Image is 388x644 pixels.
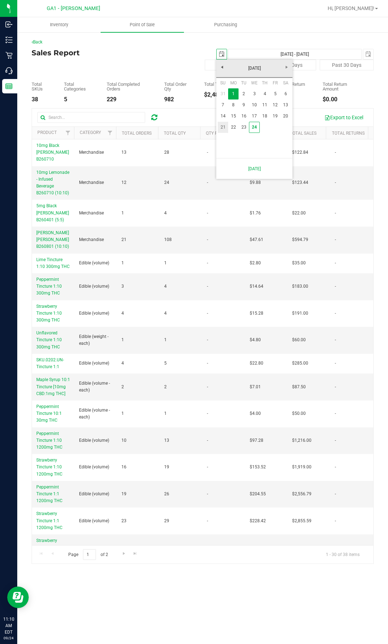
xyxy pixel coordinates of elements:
[79,491,109,497] span: Edible (volume)
[36,357,64,369] span: SKU.0202.UN-Tincture 1:1
[207,310,208,317] span: -
[5,52,13,59] inline-svg: Retail
[79,149,104,156] span: Merchandise
[83,549,96,560] input: 1
[332,131,365,136] a: Total Returns
[250,260,261,267] span: $2.80
[164,131,186,136] a: Total Qty
[250,384,261,390] span: $7.01
[218,99,228,111] a: 7
[36,170,69,196] span: 10mg Lemonade - Infused Beverage B260710 (10:10)
[36,485,63,503] span: Peppermint Tincture 1:1 1200mg THC
[164,360,167,367] span: 5
[260,111,270,122] a: 18
[130,549,140,559] a: Go to the last page
[335,149,336,156] span: -
[121,464,126,471] span: 16
[207,260,208,267] span: -
[328,5,374,11] span: Hi, [PERSON_NAME]!
[270,78,281,88] th: Friday
[218,111,228,122] a: 14
[335,437,336,444] span: -
[79,380,113,394] span: Edible (volume - each)
[79,360,109,367] span: Edible (volume)
[335,337,336,343] span: -
[207,384,208,390] span: -
[292,518,311,524] span: $2,855.59
[228,111,239,122] a: 15
[107,82,153,91] div: Total Completed Orders
[32,49,145,57] h4: Sales Report
[5,36,13,43] inline-svg: Inventory
[270,99,281,111] a: 12
[250,491,266,497] span: $204.55
[104,127,116,139] a: Filter
[32,97,53,102] div: 38
[335,236,336,243] span: -
[62,549,114,560] span: Page of 2
[335,464,336,471] span: -
[205,60,259,70] button: [DATE]
[207,437,208,444] span: -
[121,437,126,444] span: 10
[335,544,336,551] span: -
[79,544,109,551] span: Edible (volume)
[121,410,124,417] span: 1
[36,377,70,396] span: Maple Syrup 10:1 Tincture [10mg CBD:1mg THC]
[121,210,124,217] span: 1
[207,283,208,290] span: -
[217,49,227,59] span: select
[121,179,126,186] span: 12
[281,99,291,111] a: 13
[184,17,267,32] a: Purchasing
[207,491,208,497] span: -
[164,236,172,243] span: 108
[335,210,336,217] span: -
[207,337,208,343] span: -
[270,88,281,99] a: 5
[36,257,70,269] span: Lime Tincture 1:10 300mg THC
[36,538,62,557] span: Strawberry Tincture 10:1 120mg THC
[249,122,259,133] a: 24
[121,360,124,367] span: 4
[249,78,259,88] th: Wednesday
[228,88,239,99] a: 1
[164,260,167,267] span: 1
[290,131,317,136] a: Total Sales
[281,82,312,91] div: Total Return Qty
[5,67,13,74] inline-svg: Call Center
[164,544,167,551] span: 1
[216,63,293,74] a: [DATE]
[249,111,259,122] a: 17
[228,88,239,99] td: Current focused date is Monday, September 01, 2025
[37,130,57,135] a: Product
[204,22,247,28] span: Purchasing
[320,549,365,560] span: 1 - 30 of 38 items
[335,360,336,367] span: -
[292,260,306,267] span: $35.00
[260,88,270,99] a: 4
[250,518,266,524] span: $228.42
[121,310,124,317] span: 4
[164,82,194,91] div: Total Order Qty
[292,236,308,243] span: $594.79
[79,236,104,243] span: Merchandise
[335,384,336,390] span: -
[218,122,228,133] a: 21
[335,283,336,290] span: -
[164,310,167,317] span: 4
[79,464,109,471] span: Edible (volume)
[3,635,14,641] p: 09/24
[239,99,249,111] a: 9
[121,283,124,290] span: 3
[250,464,266,471] span: $153.52
[228,99,239,111] a: 8
[207,410,208,417] span: -
[335,260,336,267] span: -
[79,210,104,217] span: Merchandise
[62,127,74,139] a: Filter
[218,78,228,88] th: Sunday
[79,260,109,267] span: Edible (volume)
[207,518,208,524] span: -
[292,179,308,186] span: $123.44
